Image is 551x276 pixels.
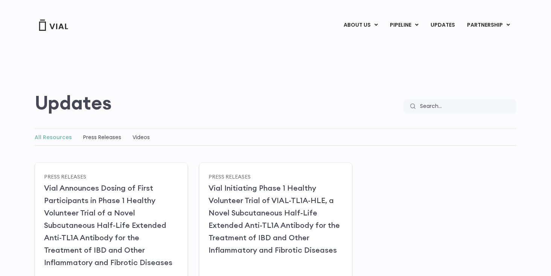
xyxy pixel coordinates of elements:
[461,19,516,32] a: PARTNERSHIPMenu Toggle
[209,183,340,255] a: Vial Initiating Phase 1 Healthy Volunteer Trial of VIAL-TL1A-HLE, a Novel Subcutaneous Half-Life ...
[35,92,112,114] h2: Updates
[38,20,68,31] img: Vial Logo
[415,99,516,114] input: Search...
[384,19,424,32] a: PIPELINEMenu Toggle
[44,183,172,267] a: Vial Announces Dosing of First Participants in Phase 1 Healthy Volunteer Trial of a Novel Subcuta...
[132,133,150,141] a: Videos
[35,133,72,141] a: All Resources
[338,19,384,32] a: ABOUT USMenu Toggle
[44,173,86,180] a: Press Releases
[83,133,121,141] a: Press Releases
[209,173,251,180] a: Press Releases
[425,19,461,32] a: UPDATES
